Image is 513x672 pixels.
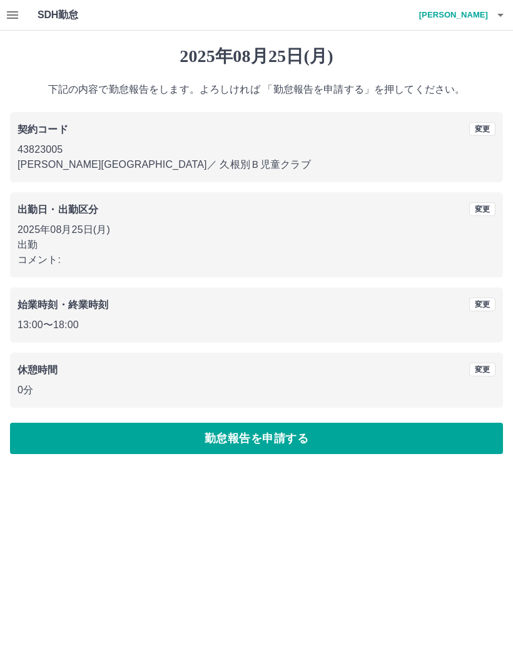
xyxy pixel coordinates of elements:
b: 休憩時間 [18,364,58,375]
p: 0分 [18,383,495,398]
h1: 2025年08月25日(月) [10,46,503,67]
button: 変更 [469,202,495,216]
button: 変更 [469,297,495,311]
p: [PERSON_NAME][GEOGRAPHIC_DATA] ／ 久根別Ｂ児童クラブ [18,157,495,172]
button: 変更 [469,363,495,376]
b: 出勤日・出勤区分 [18,204,98,215]
b: 始業時刻・終業時刻 [18,299,108,310]
p: 出勤 [18,237,495,252]
p: コメント: [18,252,495,267]
p: 13:00 〜 18:00 [18,318,495,333]
button: 勤怠報告を申請する [10,423,503,454]
button: 変更 [469,122,495,136]
p: 2025年08月25日(月) [18,222,495,237]
p: 43823005 [18,142,495,157]
p: 下記の内容で勤怠報告をします。よろしければ 「勤怠報告を申請する」を押してください。 [10,82,503,97]
b: 契約コード [18,124,68,135]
